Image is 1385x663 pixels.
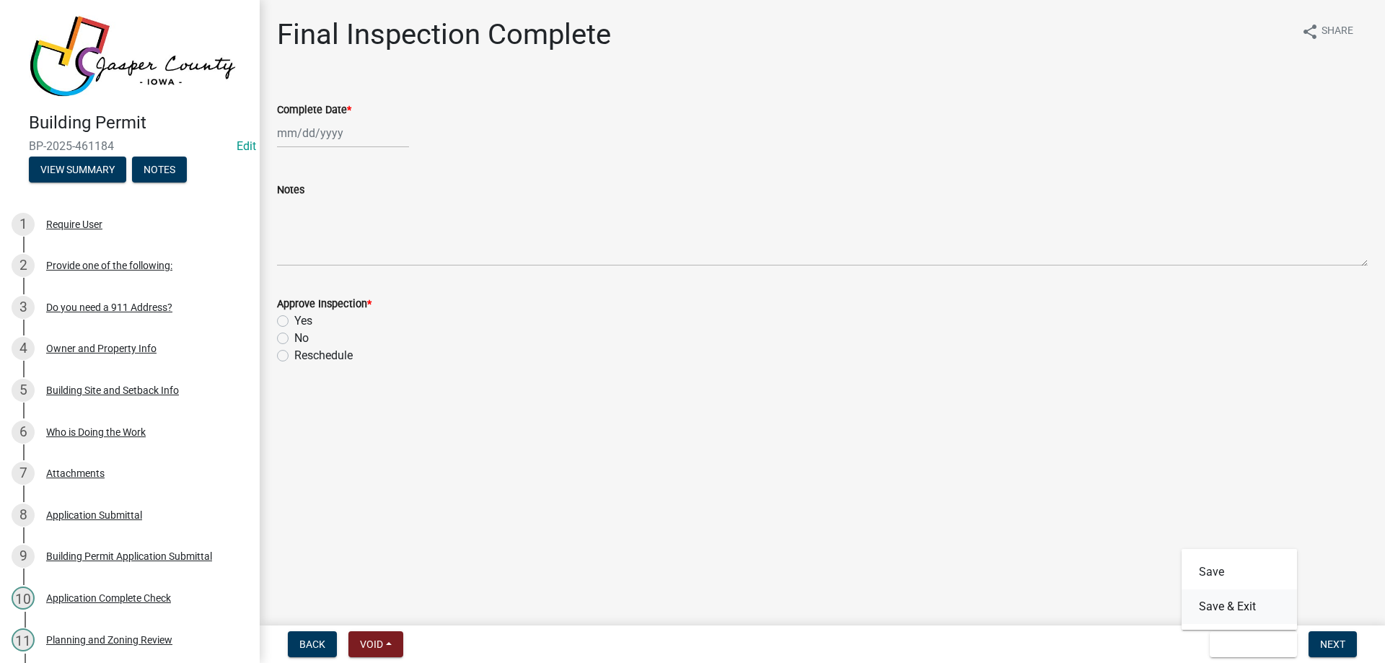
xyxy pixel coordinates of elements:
[294,347,353,364] label: Reschedule
[277,185,304,196] label: Notes
[46,385,179,395] div: Building Site and Setback Info
[29,15,237,97] img: Jasper County, Iowa
[46,510,142,520] div: Application Submittal
[132,164,187,176] wm-modal-confirm: Notes
[1182,589,1297,624] button: Save & Exit
[1210,631,1297,657] button: Save & Exit
[277,118,409,148] input: mm/dd/yyyy
[360,638,383,650] span: Void
[12,628,35,651] div: 11
[237,139,256,153] wm-modal-confirm: Edit Application Number
[46,551,212,561] div: Building Permit Application Submittal
[46,427,146,437] div: Who is Doing the Work
[12,296,35,319] div: 3
[348,631,403,657] button: Void
[46,343,157,354] div: Owner and Property Info
[1320,638,1345,650] span: Next
[29,113,248,133] h4: Building Permit
[29,157,126,183] button: View Summary
[277,17,611,52] h1: Final Inspection Complete
[294,312,312,330] label: Yes
[132,157,187,183] button: Notes
[1309,631,1357,657] button: Next
[1182,555,1297,589] button: Save
[46,635,172,645] div: Planning and Zoning Review
[46,593,171,603] div: Application Complete Check
[12,587,35,610] div: 10
[277,299,371,309] label: Approve Inspection
[1290,17,1365,45] button: shareShare
[277,105,351,115] label: Complete Date
[299,638,325,650] span: Back
[237,139,256,153] a: Edit
[12,254,35,277] div: 2
[46,219,102,229] div: Require User
[294,330,309,347] label: No
[1182,549,1297,630] div: Save & Exit
[29,139,231,153] span: BP-2025-461184
[288,631,337,657] button: Back
[12,421,35,444] div: 6
[1322,23,1353,40] span: Share
[12,545,35,568] div: 9
[12,504,35,527] div: 8
[46,260,172,271] div: Provide one of the following:
[46,468,105,478] div: Attachments
[46,302,172,312] div: Do you need a 911 Address?
[1301,23,1319,40] i: share
[12,213,35,236] div: 1
[12,379,35,402] div: 5
[12,462,35,485] div: 7
[1221,638,1277,650] span: Save & Exit
[29,164,126,176] wm-modal-confirm: Summary
[12,337,35,360] div: 4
